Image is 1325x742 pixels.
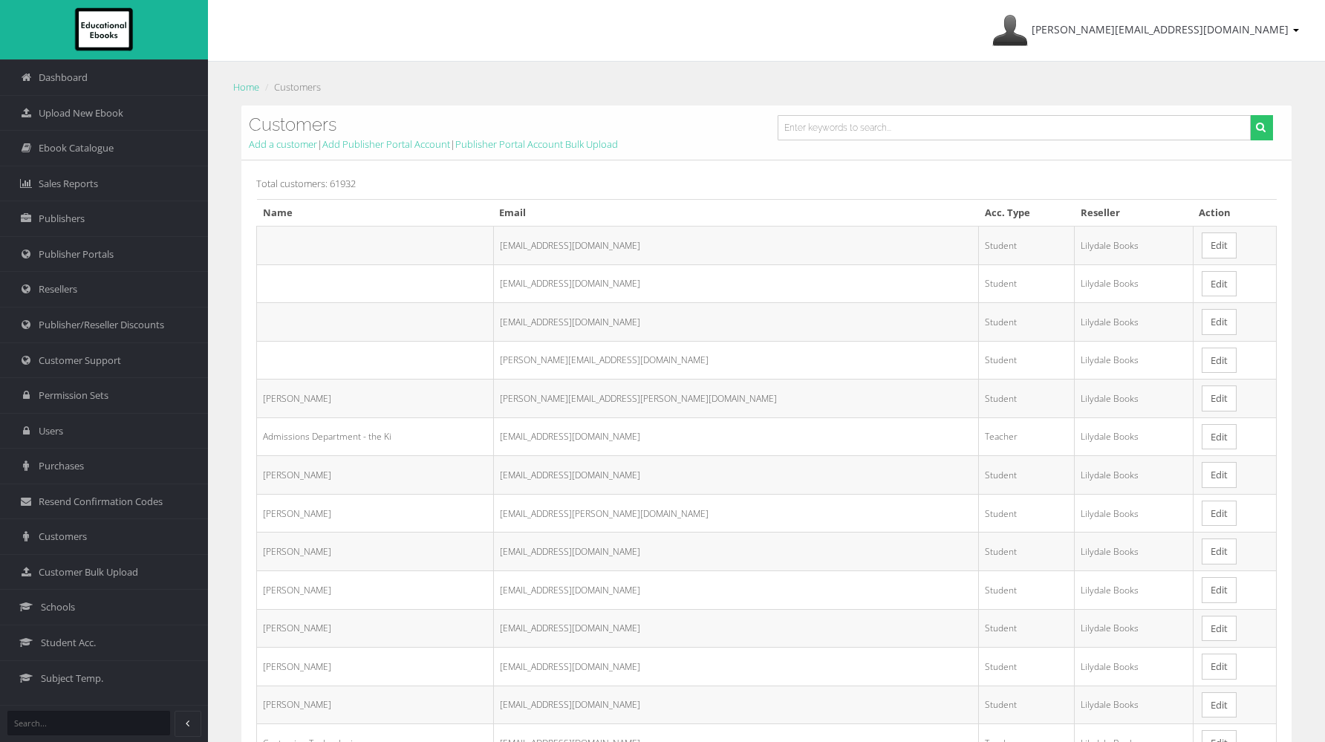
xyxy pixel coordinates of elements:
[979,609,1075,648] td: Student
[493,264,979,303] td: [EMAIL_ADDRESS][DOMAIN_NAME]
[979,648,1075,686] td: Student
[778,115,1251,140] input: Enter keywords to search...
[493,341,979,380] td: [PERSON_NAME][EMAIL_ADDRESS][DOMAIN_NAME]
[261,79,321,95] li: Customers
[1075,264,1193,303] td: Lilydale Books
[1075,417,1193,456] td: Lilydale Books
[979,533,1075,571] td: Student
[979,226,1075,264] td: Student
[979,571,1075,610] td: Student
[979,417,1075,456] td: Teacher
[979,341,1075,380] td: Student
[1075,456,1193,495] td: Lilydale Books
[493,609,979,648] td: [EMAIL_ADDRESS][DOMAIN_NAME]
[39,247,114,261] span: Publisher Portals
[1202,309,1237,335] a: Edit
[1202,232,1237,258] a: Edit
[1202,348,1237,374] a: Edit
[257,200,494,227] th: Name
[493,226,979,264] td: [EMAIL_ADDRESS][DOMAIN_NAME]
[979,380,1075,418] td: Student
[249,115,1284,134] h3: Customers
[1202,616,1237,642] a: Edit
[1202,654,1237,680] a: Edit
[1202,385,1237,411] a: Edit
[41,671,103,686] span: Subject Temp.
[493,200,979,227] th: Email
[257,648,494,686] td: [PERSON_NAME]
[39,459,84,473] span: Purchases
[1075,341,1193,380] td: Lilydale Books
[493,571,979,610] td: [EMAIL_ADDRESS][DOMAIN_NAME]
[41,600,75,614] span: Schools
[979,686,1075,724] td: Student
[979,200,1075,227] th: Acc. Type
[39,212,85,226] span: Publishers
[39,318,164,332] span: Publisher/Reseller Discounts
[39,495,163,509] span: Resend Confirmation Codes
[257,686,494,724] td: [PERSON_NAME]
[257,609,494,648] td: [PERSON_NAME]
[1075,303,1193,342] td: Lilydale Books
[39,565,138,579] span: Customer Bulk Upload
[322,137,450,151] a: Add Publisher Portal Account
[1202,692,1237,718] a: Edit
[979,303,1075,342] td: Student
[39,106,123,120] span: Upload New Ebook
[493,456,979,495] td: [EMAIL_ADDRESS][DOMAIN_NAME]
[257,494,494,533] td: [PERSON_NAME]
[493,533,979,571] td: [EMAIL_ADDRESS][DOMAIN_NAME]
[1193,200,1276,227] th: Action
[257,456,494,495] td: [PERSON_NAME]
[39,177,98,191] span: Sales Reports
[1202,501,1237,527] a: Edit
[992,13,1028,48] img: Avatar
[493,686,979,724] td: [EMAIL_ADDRESS][DOMAIN_NAME]
[39,71,88,85] span: Dashboard
[39,388,108,403] span: Permission Sets
[1075,200,1193,227] th: Reseller
[1032,22,1289,36] span: [PERSON_NAME][EMAIL_ADDRESS][DOMAIN_NAME]
[39,141,114,155] span: Ebook Catalogue
[493,303,979,342] td: [EMAIL_ADDRESS][DOMAIN_NAME]
[1202,462,1237,488] a: Edit
[1075,648,1193,686] td: Lilydale Books
[493,417,979,456] td: [EMAIL_ADDRESS][DOMAIN_NAME]
[257,571,494,610] td: [PERSON_NAME]
[1075,571,1193,610] td: Lilydale Books
[493,494,979,533] td: [EMAIL_ADDRESS][PERSON_NAME][DOMAIN_NAME]
[979,456,1075,495] td: Student
[1202,577,1237,603] a: Edit
[39,282,77,296] span: Resellers
[233,80,259,94] a: Home
[257,417,494,456] td: Admissions Department - the Ki
[1202,271,1237,297] a: Edit
[1202,538,1237,564] a: Edit
[979,264,1075,303] td: Student
[979,494,1075,533] td: Student
[1202,424,1237,450] a: Edit
[7,711,170,735] input: Search...
[256,175,1277,192] p: Total customers: 61932
[257,533,494,571] td: [PERSON_NAME]
[1075,609,1193,648] td: Lilydale Books
[249,137,317,151] a: Add a customer
[493,648,979,686] td: [EMAIL_ADDRESS][DOMAIN_NAME]
[455,137,618,151] a: Publisher Portal Account Bulk Upload
[249,137,1284,152] div: | |
[41,636,96,650] span: Student Acc.
[1075,533,1193,571] td: Lilydale Books
[1075,380,1193,418] td: Lilydale Books
[257,380,494,418] td: [PERSON_NAME]
[493,380,979,418] td: [PERSON_NAME][EMAIL_ADDRESS][PERSON_NAME][DOMAIN_NAME]
[1075,494,1193,533] td: Lilydale Books
[1075,226,1193,264] td: Lilydale Books
[39,354,121,368] span: Customer Support
[39,424,63,438] span: Users
[1075,686,1193,724] td: Lilydale Books
[39,530,87,544] span: Customers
